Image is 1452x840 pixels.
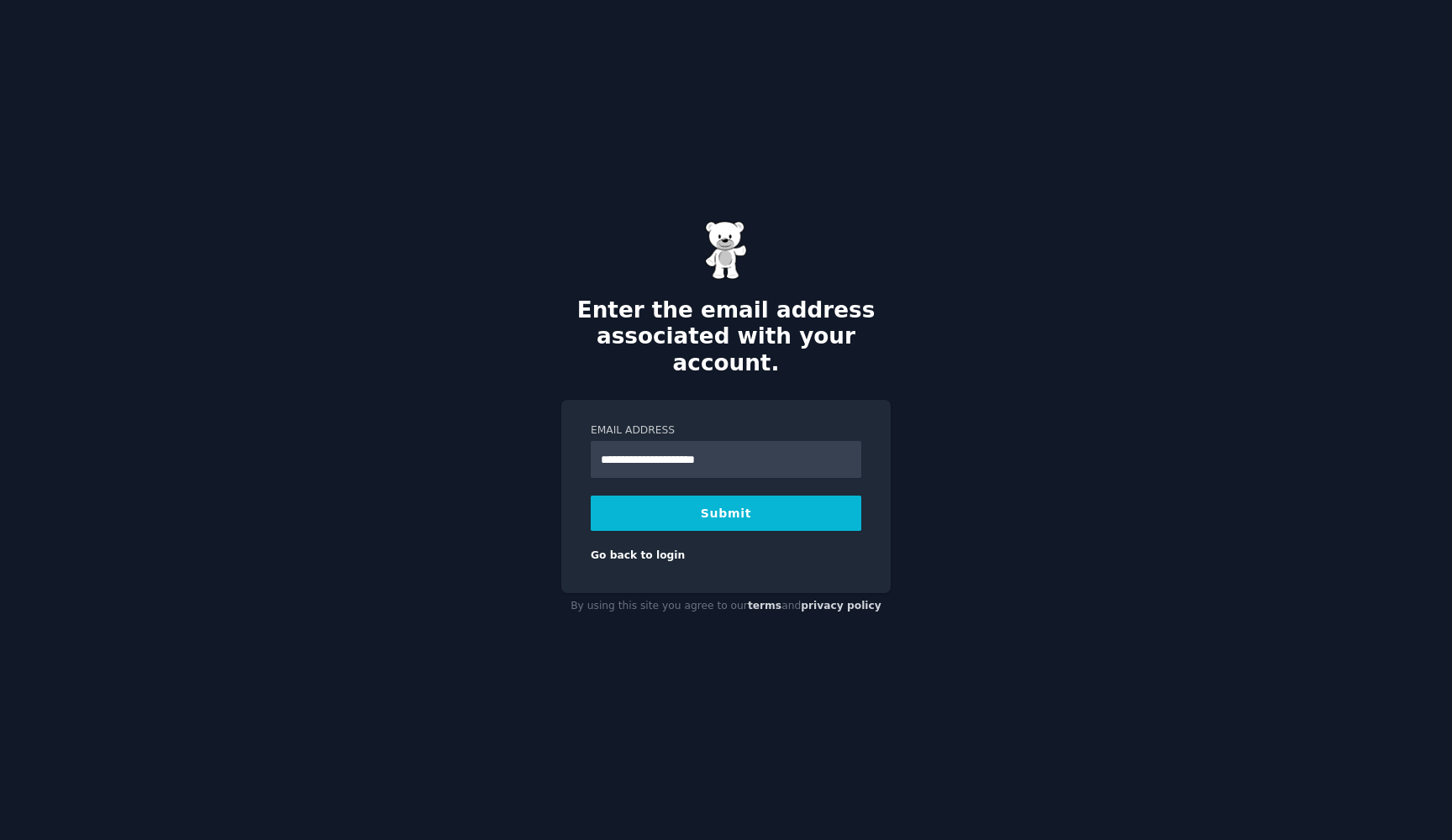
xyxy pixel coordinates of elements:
a: terms [748,600,781,612]
label: Email Address [591,423,861,438]
h2: Enter the email address associated with your account. [561,297,891,377]
a: privacy policy [801,600,881,612]
button: Submit [591,496,861,531]
div: By using this site you agree to our and [561,593,891,620]
a: Go back to login [591,549,685,561]
img: Gummy Bear [705,221,747,280]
